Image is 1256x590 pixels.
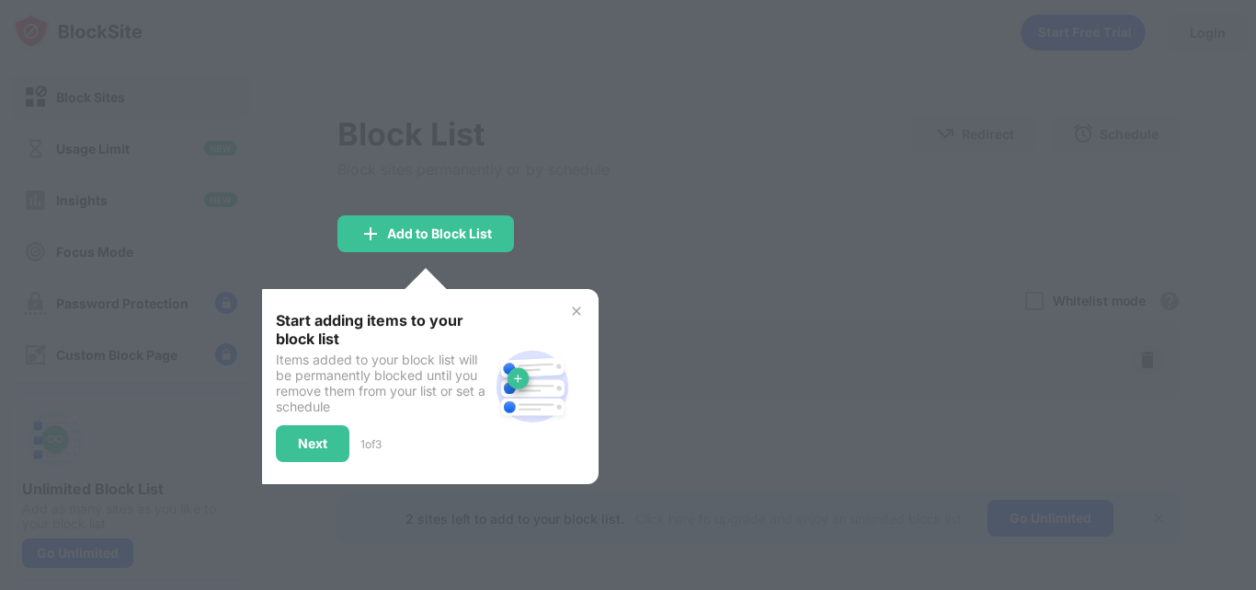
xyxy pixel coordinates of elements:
div: Next [298,436,327,451]
div: Items added to your block list will be permanently blocked until you remove them from your list o... [276,352,488,414]
div: Add to Block List [387,226,492,241]
img: x-button.svg [569,304,584,318]
img: block-site.svg [488,342,577,431]
div: 1 of 3 [360,437,382,451]
div: Start adding items to your block list [276,311,488,348]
